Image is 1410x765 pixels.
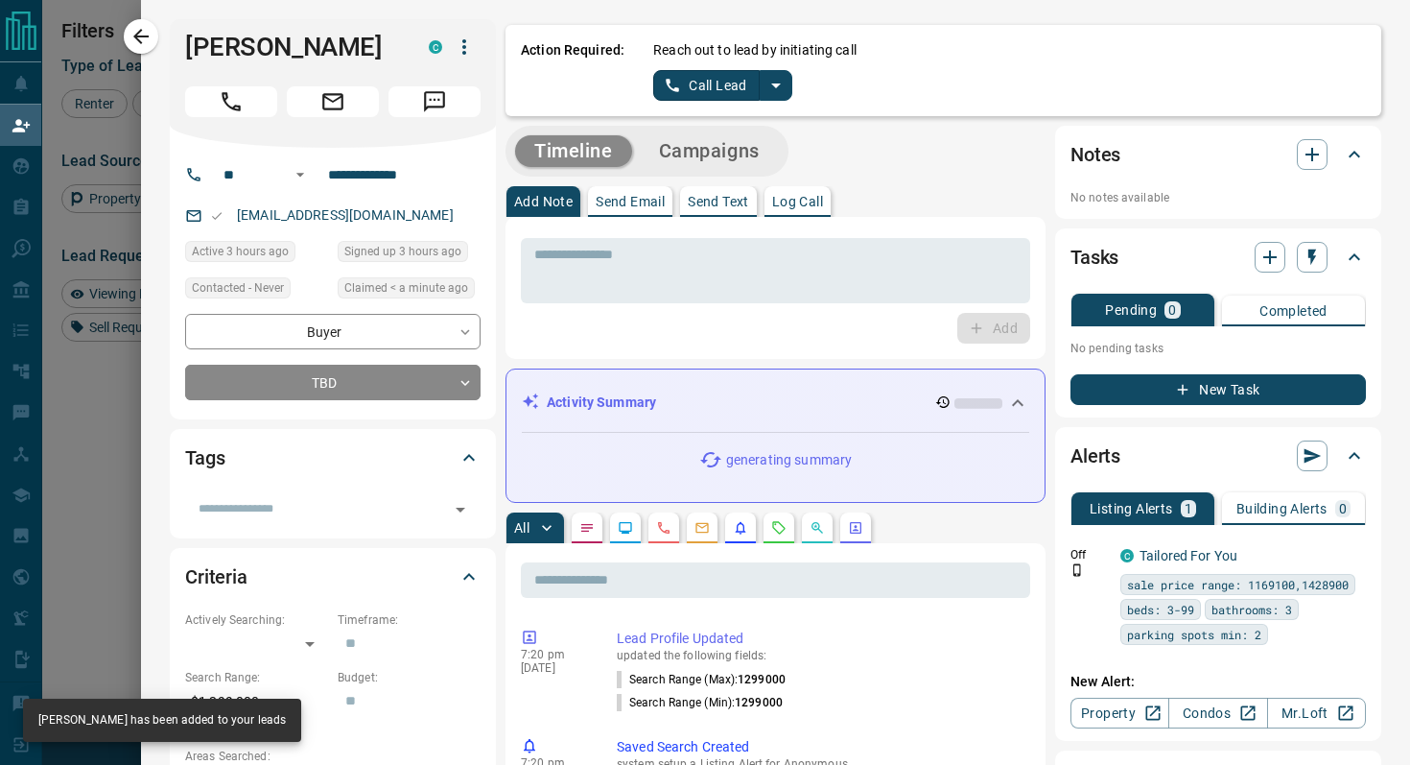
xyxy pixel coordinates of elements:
[185,86,277,117] span: Call
[429,40,442,54] div: condos.ca
[1105,303,1157,317] p: Pending
[735,696,783,709] span: 1299000
[210,209,223,223] svg: Email Valid
[617,737,1022,757] p: Saved Search Created
[521,648,588,661] p: 7:20 pm
[738,673,786,686] span: 1299000
[185,241,328,268] div: Sat Oct 11 2025
[447,496,474,523] button: Open
[344,278,468,298] span: Claimed < a minute ago
[522,385,1029,420] div: Activity Summary
[579,520,595,536] svg: Notes
[596,195,665,208] p: Send Email
[1339,502,1347,515] p: 0
[514,195,573,208] p: Add Note
[688,195,749,208] p: Send Text
[1168,303,1176,317] p: 0
[521,40,624,101] p: Action Required:
[656,520,671,536] svg: Calls
[1070,433,1366,479] div: Alerts
[185,562,247,592] h2: Criteria
[237,207,454,223] a: [EMAIL_ADDRESS][DOMAIN_NAME]
[1070,698,1169,729] a: Property
[1070,546,1109,563] p: Off
[1070,374,1366,405] button: New Task
[1070,189,1366,206] p: No notes available
[185,554,481,600] div: Criteria
[1120,549,1134,562] div: condos.ca
[185,365,481,400] div: TBD
[771,520,787,536] svg: Requests
[1070,672,1366,692] p: New Alert:
[1070,334,1366,363] p: No pending tasks
[617,671,786,688] p: Search Range (Max) :
[1211,600,1292,619] span: bathrooms: 3
[733,520,748,536] svg: Listing Alerts
[338,611,481,629] p: Timeframe:
[185,32,400,62] h1: [PERSON_NAME]
[694,520,710,536] svg: Emails
[617,694,783,711] p: Search Range (Min) :
[38,705,286,736] div: [PERSON_NAME] has been added to your leads
[185,686,328,738] p: $1,299,000 - $1,299,000
[1070,563,1084,577] svg: Push Notification Only
[289,163,312,186] button: Open
[185,442,224,473] h2: Tags
[1070,234,1366,280] div: Tasks
[1070,139,1120,170] h2: Notes
[338,241,481,268] div: Sat Oct 11 2025
[388,86,481,117] span: Message
[1259,304,1328,318] p: Completed
[185,611,328,629] p: Actively Searching:
[1127,600,1194,619] span: beds: 3-99
[653,70,760,101] button: Call Lead
[653,40,857,60] p: Reach out to lead by initiating call
[1127,625,1261,644] span: parking spots min: 2
[1070,441,1120,471] h2: Alerts
[1140,548,1237,563] a: Tailored For You
[848,520,863,536] svg: Agent Actions
[640,135,779,167] button: Campaigns
[772,195,823,208] p: Log Call
[618,520,633,536] svg: Lead Browsing Activity
[185,669,328,686] p: Search Range:
[726,450,852,470] p: generating summary
[1185,502,1192,515] p: 1
[344,242,461,261] span: Signed up 3 hours ago
[653,70,792,101] div: split button
[185,748,481,765] p: Areas Searched:
[185,314,481,349] div: Buyer
[1090,502,1173,515] p: Listing Alerts
[287,86,379,117] span: Email
[617,649,1022,662] p: updated the following fields:
[617,629,1022,649] p: Lead Profile Updated
[547,393,656,413] p: Activity Summary
[338,669,481,686] p: Budget:
[185,435,481,481] div: Tags
[810,520,825,536] svg: Opportunities
[515,135,632,167] button: Timeline
[1236,502,1328,515] p: Building Alerts
[514,521,529,535] p: All
[192,278,284,298] span: Contacted - Never
[1127,575,1349,594] span: sale price range: 1169100,1428900
[1168,698,1267,729] a: Condos
[1070,242,1118,273] h2: Tasks
[1267,698,1366,729] a: Mr.Loft
[1070,131,1366,178] div: Notes
[338,277,481,304] div: Sat Oct 11 2025
[192,242,289,261] span: Active 3 hours ago
[521,661,588,675] p: [DATE]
